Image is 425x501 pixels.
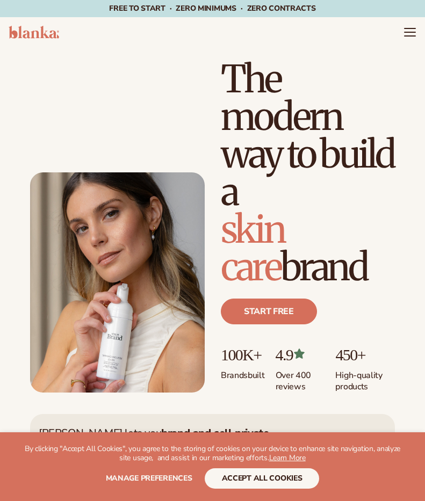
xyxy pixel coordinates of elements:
button: Manage preferences [106,468,192,489]
p: Brands built [221,364,265,381]
h1: The modern way to build a brand [221,60,395,286]
a: Start free [221,299,317,324]
p: 4.9 [276,346,325,364]
button: accept all cookies [205,468,320,489]
p: By clicking "Accept All Cookies", you agree to the storing of cookies on your device to enhance s... [21,445,404,463]
span: skin care [221,206,284,291]
a: Learn More [269,453,306,463]
p: [PERSON_NAME] lets you —zero inventory, zero upfront costs, and we handle fulfillment for you. [39,427,270,478]
img: Female holding tanning mousse. [30,172,205,393]
span: Free to start · ZERO minimums · ZERO contracts [109,3,315,13]
p: Over 400 reviews [276,364,325,393]
img: logo [9,26,59,39]
p: 450+ [335,346,395,364]
p: High-quality products [335,364,395,393]
span: Manage preferences [106,473,192,483]
summary: Menu [404,26,416,39]
p: 100K+ [221,346,265,364]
